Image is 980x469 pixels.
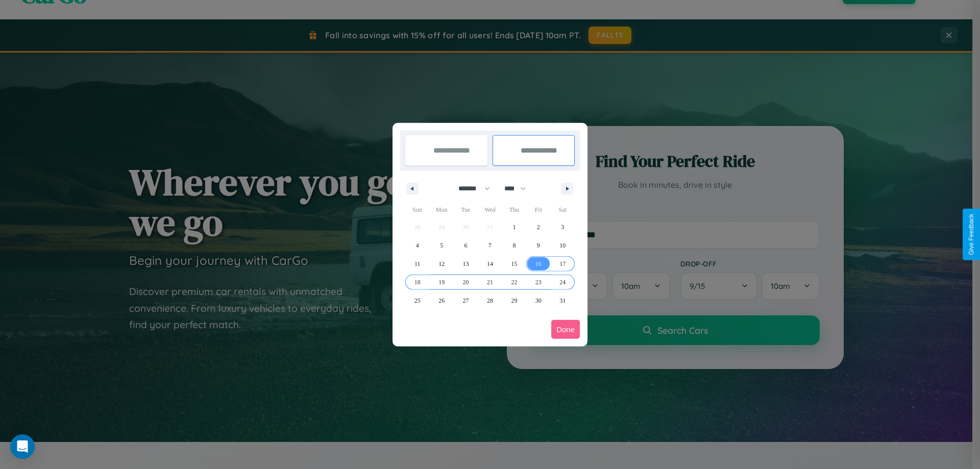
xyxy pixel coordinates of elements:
[463,273,469,291] span: 20
[551,202,575,218] span: Sat
[551,320,580,339] button: Done
[414,291,421,310] span: 25
[478,255,502,273] button: 14
[438,291,445,310] span: 26
[405,236,429,255] button: 4
[502,218,526,236] button: 1
[464,236,468,255] span: 6
[454,255,478,273] button: 13
[526,202,550,218] span: Fri
[502,291,526,310] button: 29
[429,273,453,291] button: 19
[454,236,478,255] button: 6
[454,273,478,291] button: 20
[487,273,493,291] span: 21
[559,273,566,291] span: 24
[551,218,575,236] button: 3
[551,236,575,255] button: 10
[526,236,550,255] button: 9
[414,273,421,291] span: 18
[559,236,566,255] span: 10
[463,291,469,310] span: 27
[429,236,453,255] button: 5
[478,273,502,291] button: 21
[968,214,975,255] div: Give Feedback
[551,255,575,273] button: 17
[405,291,429,310] button: 25
[561,218,564,236] span: 3
[502,202,526,218] span: Thu
[512,218,516,236] span: 1
[551,273,575,291] button: 24
[414,255,421,273] span: 11
[463,255,469,273] span: 13
[559,255,566,273] span: 17
[429,255,453,273] button: 12
[526,218,550,236] button: 2
[438,273,445,291] span: 19
[478,236,502,255] button: 7
[487,255,493,273] span: 14
[512,236,516,255] span: 8
[438,255,445,273] span: 12
[405,255,429,273] button: 11
[526,291,550,310] button: 30
[440,236,443,255] span: 5
[559,291,566,310] span: 31
[502,273,526,291] button: 22
[405,202,429,218] span: Sun
[10,434,35,459] div: Open Intercom Messenger
[537,236,540,255] span: 9
[535,255,542,273] span: 16
[405,273,429,291] button: 18
[429,291,453,310] button: 26
[454,291,478,310] button: 27
[526,273,550,291] button: 23
[511,291,517,310] span: 29
[487,291,493,310] span: 28
[537,218,540,236] span: 2
[502,236,526,255] button: 8
[502,255,526,273] button: 15
[511,273,517,291] span: 22
[526,255,550,273] button: 16
[416,236,419,255] span: 4
[535,291,542,310] span: 30
[478,291,502,310] button: 28
[429,202,453,218] span: Mon
[551,291,575,310] button: 31
[511,255,517,273] span: 15
[535,273,542,291] span: 23
[478,202,502,218] span: Wed
[488,236,492,255] span: 7
[454,202,478,218] span: Tue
